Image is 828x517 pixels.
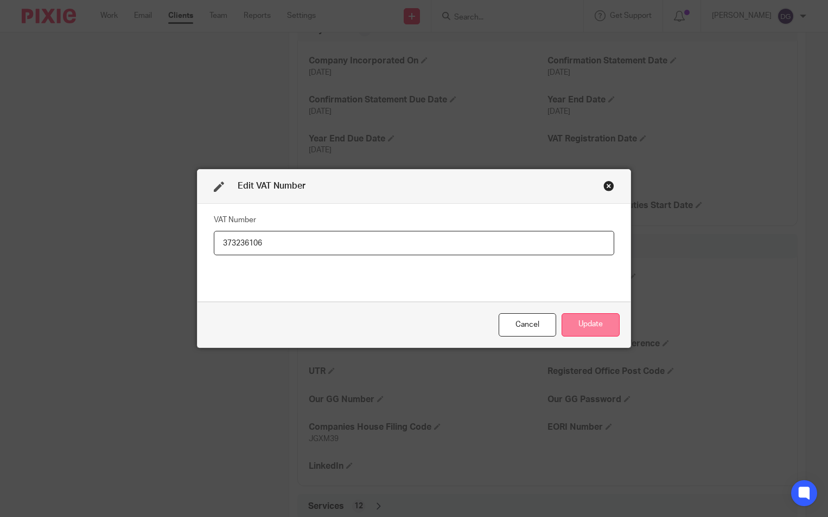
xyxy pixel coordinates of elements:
label: VAT Number [214,215,256,225]
div: Close this dialog window [499,313,556,337]
div: Close this dialog window [603,180,614,191]
button: Update [562,313,620,337]
span: Edit VAT Number [238,182,305,190]
input: VAT Number [214,231,614,255]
